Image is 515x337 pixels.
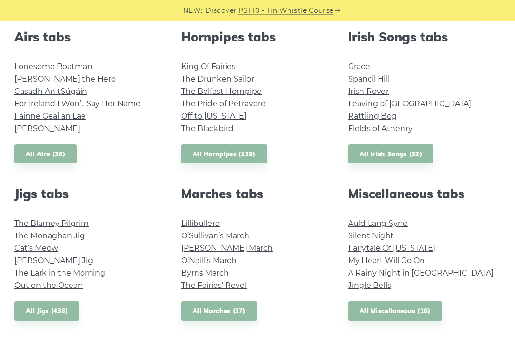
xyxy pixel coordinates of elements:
a: Spancil Hill [348,75,390,84]
a: Rattling Bog [348,112,397,121]
a: The Blackbird [181,124,234,133]
h2: Miscellaneous tabs [348,187,501,202]
a: The Blarney Pilgrim [14,219,89,228]
a: All Irish Songs (32) [348,145,433,164]
h2: Hornpipes tabs [181,30,334,45]
a: O’Neill’s March [181,256,237,266]
a: Leaving of [GEOGRAPHIC_DATA] [348,100,471,109]
a: Fairytale Of [US_STATE] [348,244,435,253]
a: A Rainy Night in [GEOGRAPHIC_DATA] [348,269,494,278]
a: The Pride of Petravore [181,100,266,109]
a: Casadh An tSúgáin [14,87,87,96]
a: The Monaghan Jig [14,232,85,241]
a: All Miscellaneous (16) [348,302,442,321]
a: PST10 - Tin Whistle Course [238,5,334,16]
a: Out on the Ocean [14,281,83,290]
a: All Airs (36) [14,145,77,164]
a: King Of Fairies [181,62,236,71]
a: Jingle Bells [348,281,391,290]
a: Lillibullero [181,219,220,228]
a: [PERSON_NAME] Jig [14,256,93,266]
a: The Fairies’ Revel [181,281,247,290]
a: Off to [US_STATE] [181,112,247,121]
a: The Lark in the Morning [14,269,105,278]
h2: Jigs tabs [14,187,167,202]
a: [PERSON_NAME] the Hero [14,75,116,84]
a: [PERSON_NAME] [14,124,80,133]
h2: Airs tabs [14,30,167,45]
a: My Heart Will Go On [348,256,425,266]
a: All Jigs (436) [14,302,79,321]
a: All Hornpipes (139) [181,145,267,164]
a: Grace [348,62,370,71]
h2: Irish Songs tabs [348,30,501,45]
a: All Marches (37) [181,302,257,321]
a: Lonesome Boatman [14,62,93,71]
a: For Ireland I Won’t Say Her Name [14,100,141,109]
a: [PERSON_NAME] March [181,244,273,253]
a: Byrns March [181,269,229,278]
a: The Drunken Sailor [181,75,254,84]
a: Fáinne Geal an Lae [14,112,86,121]
span: NEW: [183,5,203,16]
a: Silent Night [348,232,394,241]
a: Fields of Athenry [348,124,412,133]
a: O’Sullivan’s March [181,232,249,241]
a: Irish Rover [348,87,389,96]
span: Discover [206,5,237,16]
a: Auld Lang Syne [348,219,408,228]
a: The Belfast Hornpipe [181,87,262,96]
a: Cat’s Meow [14,244,58,253]
h2: Marches tabs [181,187,334,202]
